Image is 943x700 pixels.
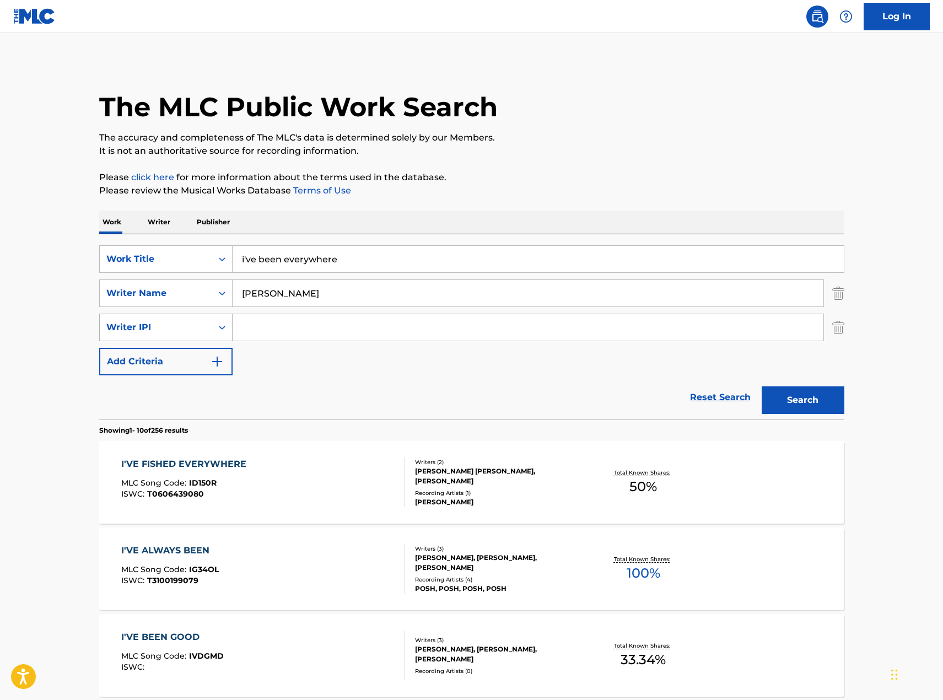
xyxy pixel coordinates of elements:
[415,458,581,466] div: Writers ( 2 )
[685,385,756,410] a: Reset Search
[99,245,844,419] form: Search Form
[629,477,657,497] span: 50 %
[627,563,660,583] span: 100 %
[189,651,224,661] span: IVDGMD
[415,575,581,584] div: Recording Artists ( 4 )
[121,489,147,499] span: ISWC :
[614,642,673,650] p: Total Known Shares:
[121,651,189,661] span: MLC Song Code :
[99,348,233,375] button: Add Criteria
[891,658,898,691] div: Drag
[832,279,844,307] img: Delete Criterion
[13,8,56,24] img: MLC Logo
[121,575,147,585] span: ISWC :
[106,252,206,266] div: Work Title
[762,386,844,414] button: Search
[99,171,844,184] p: Please for more information about the terms used in the database.
[835,6,857,28] div: Help
[99,184,844,197] p: Please review the Musical Works Database
[415,489,581,497] div: Recording Artists ( 1 )
[193,211,233,234] p: Publisher
[864,3,930,30] a: Log In
[291,185,351,196] a: Terms of Use
[99,614,844,697] a: I'VE BEEN GOODMLC Song Code:IVDGMDISWC:Writers (3)[PERSON_NAME], [PERSON_NAME], [PERSON_NAME]Reco...
[415,644,581,664] div: [PERSON_NAME], [PERSON_NAME], [PERSON_NAME]
[415,553,581,573] div: [PERSON_NAME], [PERSON_NAME], [PERSON_NAME]
[888,647,943,700] iframe: Chat Widget
[415,545,581,553] div: Writers ( 3 )
[839,10,853,23] img: help
[106,321,206,334] div: Writer IPI
[106,287,206,300] div: Writer Name
[99,441,844,524] a: I'VE FISHED EVERYWHEREMLC Song Code:ID150RISWC:T0606439080Writers (2)[PERSON_NAME] [PERSON_NAME],...
[415,466,581,486] div: [PERSON_NAME] [PERSON_NAME], [PERSON_NAME]
[147,489,204,499] span: T0606439080
[99,211,125,234] p: Work
[99,131,844,144] p: The accuracy and completeness of The MLC's data is determined solely by our Members.
[147,575,198,585] span: T3100199079
[131,172,174,182] a: click here
[121,564,189,574] span: MLC Song Code :
[806,6,828,28] a: Public Search
[189,478,217,488] span: ID150R
[99,144,844,158] p: It is not an authoritative source for recording information.
[211,355,224,368] img: 9d2ae6d4665cec9f34b9.svg
[811,10,824,23] img: search
[99,527,844,610] a: I'VE ALWAYS BEENMLC Song Code:IG34OLISWC:T3100199079Writers (3)[PERSON_NAME], [PERSON_NAME], [PER...
[121,662,147,672] span: ISWC :
[415,497,581,507] div: [PERSON_NAME]
[144,211,174,234] p: Writer
[189,564,219,574] span: IG34OL
[99,90,498,123] h1: The MLC Public Work Search
[99,426,188,435] p: Showing 1 - 10 of 256 results
[415,584,581,594] div: POSH, POSH, POSH, POSH
[621,650,666,670] span: 33.34 %
[121,631,224,644] div: I'VE BEEN GOOD
[832,314,844,341] img: Delete Criterion
[121,457,252,471] div: I'VE FISHED EVERYWHERE
[614,555,673,563] p: Total Known Shares:
[121,544,219,557] div: I'VE ALWAYS BEEN
[415,636,581,644] div: Writers ( 3 )
[614,469,673,477] p: Total Known Shares:
[415,667,581,675] div: Recording Artists ( 0 )
[121,478,189,488] span: MLC Song Code :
